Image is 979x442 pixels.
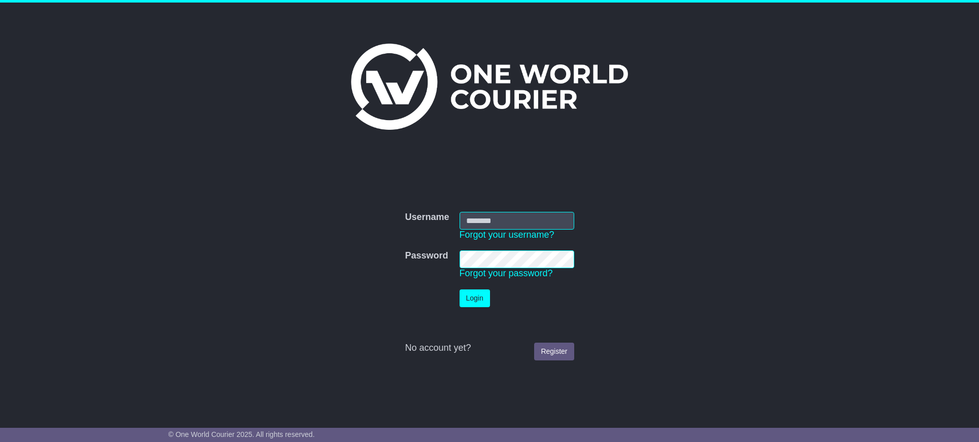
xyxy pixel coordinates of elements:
a: Register [534,343,574,360]
button: Login [460,289,490,307]
a: Forgot your username? [460,230,554,240]
label: Username [405,212,449,223]
label: Password [405,250,448,262]
img: One World [351,44,628,130]
div: No account yet? [405,343,574,354]
span: © One World Courier 2025. All rights reserved. [168,430,315,438]
a: Forgot your password? [460,268,553,278]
